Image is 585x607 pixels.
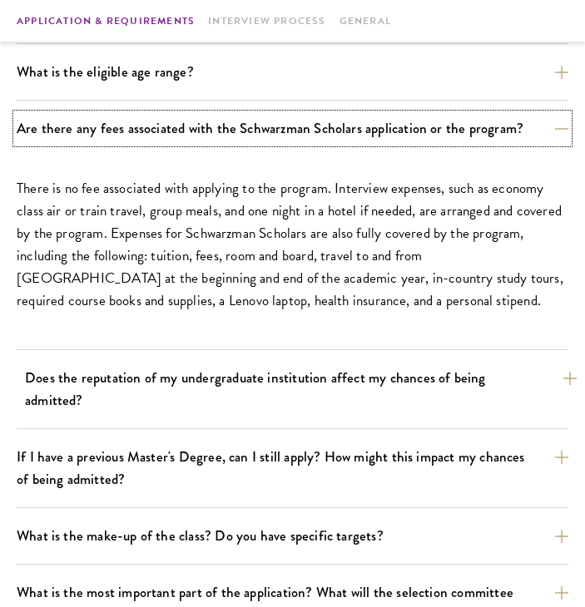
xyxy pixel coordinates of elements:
[17,114,568,143] button: Are there any fees associated with the Schwarzman Scholars application or the program?
[17,177,568,312] p: There is no fee associated with applying to the program. Interview expenses, such as economy clas...
[25,363,577,415] button: Does the reputation of my undergraduate institution affect my chances of being admitted?
[340,15,391,28] a: General
[208,15,325,28] a: Interview Process
[17,442,568,494] button: If I have a previous Master's Degree, can I still apply? How might this impact my chances of bein...
[17,57,568,86] button: What is the eligible age range?
[17,521,568,550] button: What is the make-up of the class? Do you have specific targets?
[17,15,195,28] a: Application & Requirements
